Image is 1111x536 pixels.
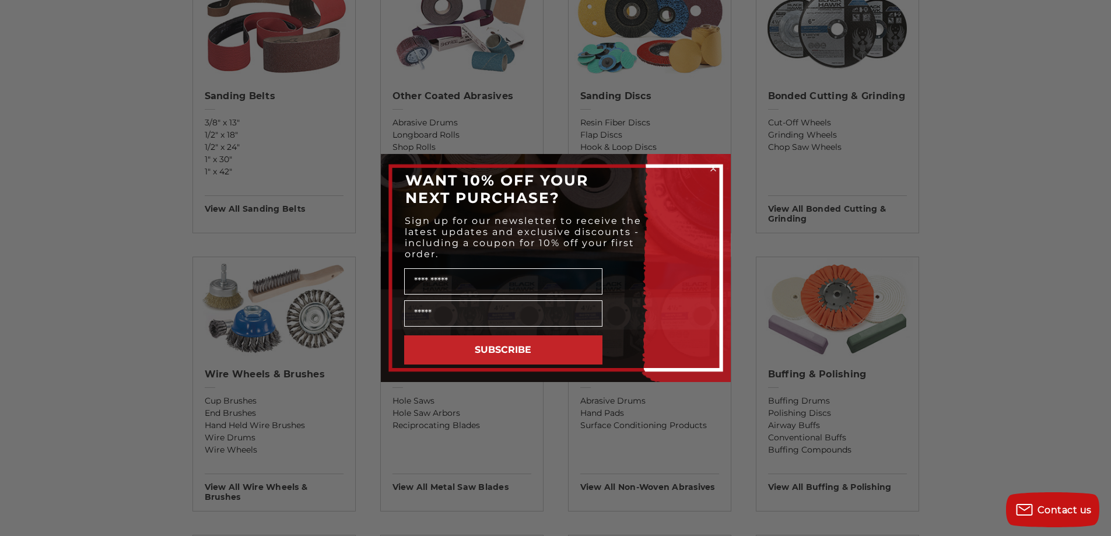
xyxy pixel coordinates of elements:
[404,300,602,327] input: Email
[405,215,642,260] span: Sign up for our newsletter to receive the latest updates and exclusive discounts - including a co...
[405,171,588,206] span: WANT 10% OFF YOUR NEXT PURCHASE?
[1006,492,1099,527] button: Contact us
[404,335,602,365] button: SUBSCRIBE
[707,163,719,174] button: Close dialog
[1038,505,1092,516] span: Contact us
